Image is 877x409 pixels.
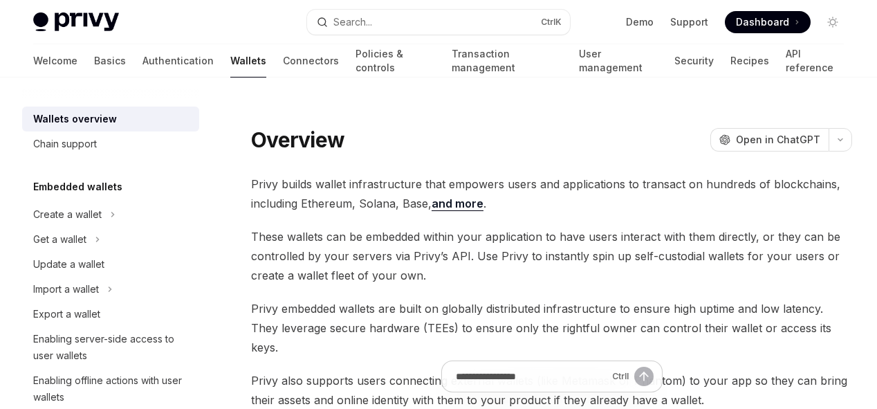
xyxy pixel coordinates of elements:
a: User management [579,44,658,78]
div: Chain support [33,136,97,152]
button: Send message [634,367,654,386]
a: Policies & controls [356,44,435,78]
h5: Embedded wallets [33,179,122,195]
a: Transaction management [452,44,562,78]
div: Get a wallet [33,231,86,248]
a: Export a wallet [22,302,199,327]
a: Basics [94,44,126,78]
span: Open in ChatGPT [736,133,820,147]
input: Ask a question... [456,361,607,392]
div: Create a wallet [33,206,102,223]
button: Toggle Get a wallet section [22,227,199,252]
a: Connectors [283,44,339,78]
div: Enabling offline actions with user wallets [33,372,191,406]
a: Authentication [142,44,214,78]
a: API reference [786,44,844,78]
a: Dashboard [725,11,811,33]
span: These wallets can be embedded within your application to have users interact with them directly, ... [251,227,852,285]
a: Support [670,15,708,29]
div: Import a wallet [33,281,99,298]
div: Enabling server-side access to user wallets [33,331,191,364]
div: Update a wallet [33,256,104,273]
span: Privy embedded wallets are built on globally distributed infrastructure to ensure high uptime and... [251,299,852,357]
span: Privy builds wallet infrastructure that empowers users and applications to transact on hundreds o... [251,174,852,213]
a: Chain support [22,131,199,156]
button: Toggle dark mode [822,11,844,33]
button: Open in ChatGPT [710,128,829,152]
a: Wallets overview [22,107,199,131]
div: Export a wallet [33,306,100,322]
img: light logo [33,12,119,32]
a: Welcome [33,44,77,78]
div: Wallets overview [33,111,117,127]
h1: Overview [251,127,344,152]
a: Enabling server-side access to user wallets [22,327,199,368]
a: Recipes [730,44,769,78]
button: Toggle Create a wallet section [22,202,199,227]
button: Open search [307,10,570,35]
button: Toggle Import a wallet section [22,277,199,302]
a: Update a wallet [22,252,199,277]
a: Wallets [230,44,266,78]
span: Ctrl K [541,17,562,28]
a: Security [674,44,714,78]
span: Dashboard [736,15,789,29]
a: and more [432,197,483,211]
a: Demo [626,15,654,29]
div: Search... [333,14,372,30]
